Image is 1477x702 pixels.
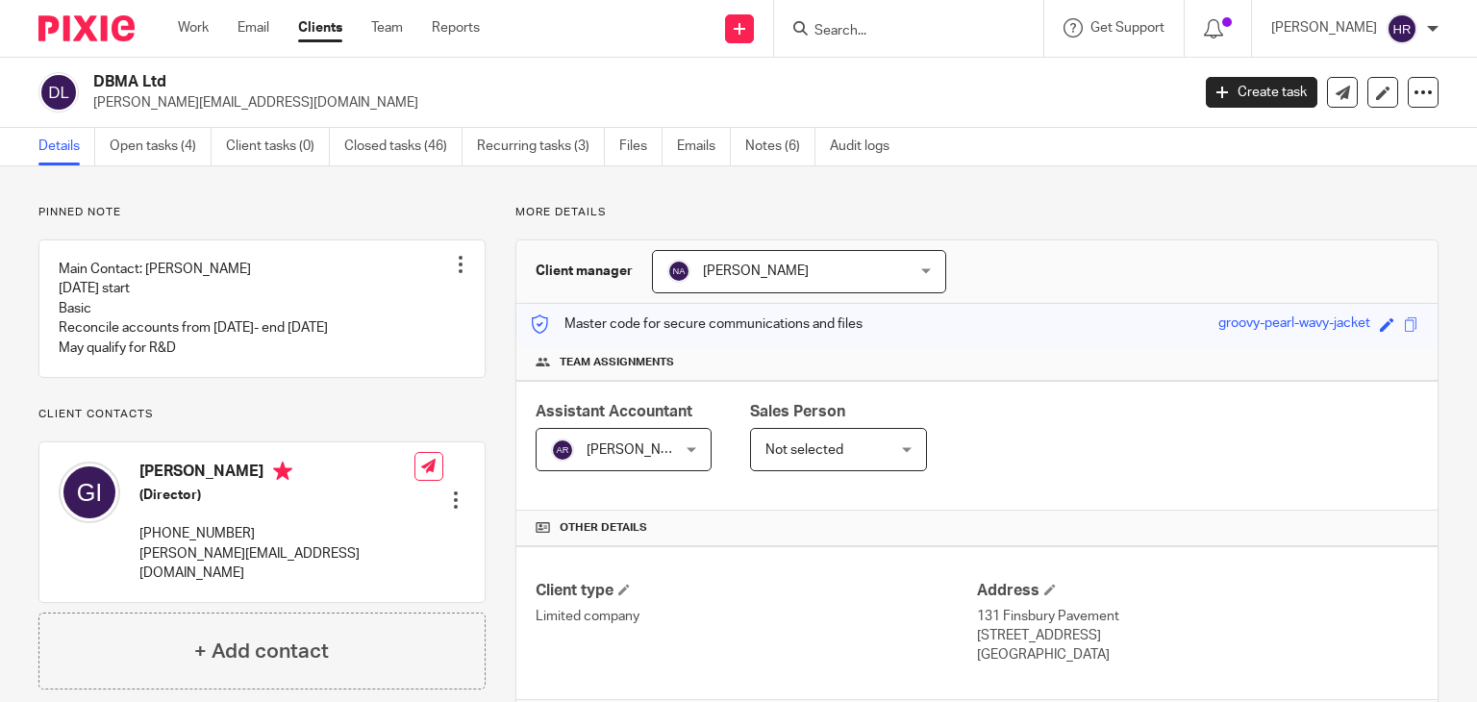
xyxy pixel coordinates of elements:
a: Notes (6) [745,128,815,165]
p: Limited company [536,607,977,626]
img: svg%3E [667,260,690,283]
a: Email [238,18,269,38]
span: Other details [560,520,647,536]
h3: Client manager [536,262,633,281]
p: More details [515,205,1439,220]
h4: + Add contact [194,637,329,666]
i: Primary [273,462,292,481]
a: Details [38,128,95,165]
a: Work [178,18,209,38]
p: Master code for secure communications and files [531,314,863,334]
p: [PERSON_NAME] [1271,18,1377,38]
a: Audit logs [830,128,904,165]
a: Reports [432,18,480,38]
a: Client tasks (0) [226,128,330,165]
a: Open tasks (4) [110,128,212,165]
h4: Address [977,581,1418,601]
p: [GEOGRAPHIC_DATA] [977,645,1418,664]
a: Files [619,128,663,165]
a: Team [371,18,403,38]
img: svg%3E [38,72,79,113]
img: svg%3E [59,462,120,523]
span: Sales Person [750,404,845,419]
h4: Client type [536,581,977,601]
p: [PERSON_NAME][EMAIL_ADDRESS][DOMAIN_NAME] [139,544,414,584]
p: [STREET_ADDRESS] [977,626,1418,645]
span: Not selected [765,443,843,457]
h4: [PERSON_NAME] [139,462,414,486]
p: Client contacts [38,407,486,422]
div: groovy-pearl-wavy-jacket [1218,313,1370,336]
span: [PERSON_NAME] [587,443,692,457]
img: Pixie [38,15,135,41]
h2: DBMA Ltd [93,72,961,92]
span: Team assignments [560,355,674,370]
p: Pinned note [38,205,486,220]
span: Get Support [1090,21,1164,35]
p: [PERSON_NAME][EMAIL_ADDRESS][DOMAIN_NAME] [93,93,1177,113]
img: svg%3E [1387,13,1417,44]
a: Recurring tasks (3) [477,128,605,165]
img: svg%3E [551,439,574,462]
a: Emails [677,128,731,165]
a: Clients [298,18,342,38]
p: [PHONE_NUMBER] [139,524,414,543]
a: Closed tasks (46) [344,128,463,165]
input: Search [813,23,986,40]
p: 131 Finsbury Pavement [977,607,1418,626]
h5: (Director) [139,486,414,505]
a: Create task [1206,77,1317,108]
span: Assistant Accountant [536,404,692,419]
span: [PERSON_NAME] [703,264,809,278]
